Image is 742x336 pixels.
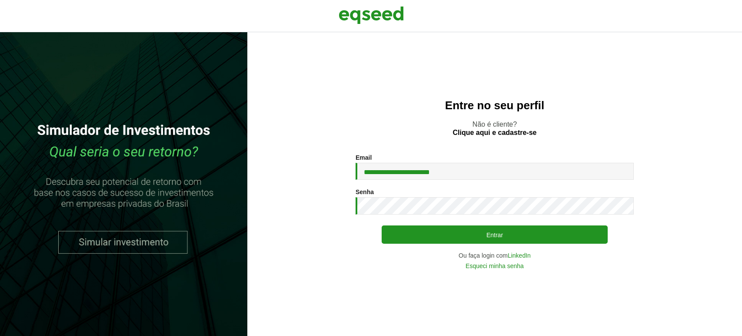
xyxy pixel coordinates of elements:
a: LinkedIn [508,252,531,259]
label: Senha [356,189,374,195]
a: Clique aqui e cadastre-se [453,129,537,136]
label: Email [356,155,372,161]
a: Esqueci minha senha [466,263,524,269]
img: EqSeed Logo [339,4,404,26]
h2: Entre no seu perfil [265,99,725,112]
p: Não é cliente? [265,120,725,137]
div: Ou faça login com [356,252,634,259]
button: Entrar [382,225,608,244]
